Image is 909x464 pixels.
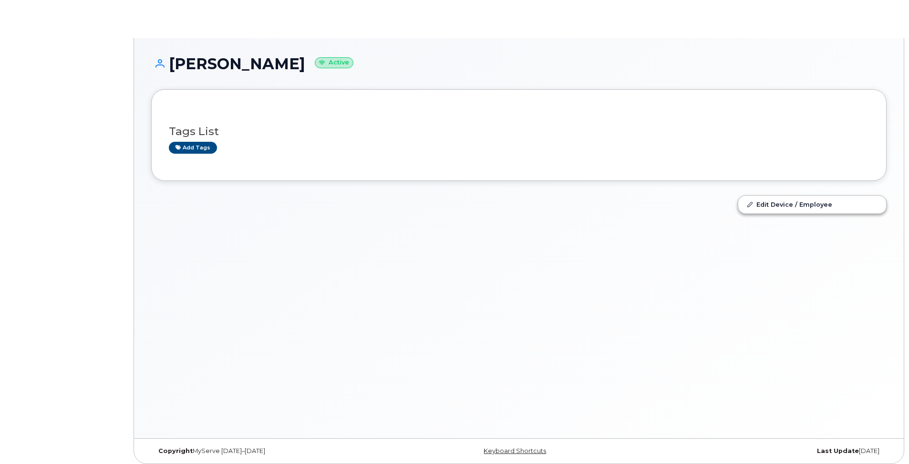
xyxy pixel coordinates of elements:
a: Add tags [169,142,217,154]
strong: Copyright [158,447,193,454]
div: [DATE] [641,447,887,455]
div: MyServe [DATE]–[DATE] [151,447,396,455]
strong: Last Update [817,447,859,454]
h1: [PERSON_NAME] [151,55,887,72]
a: Keyboard Shortcuts [484,447,546,454]
h3: Tags List [169,126,869,137]
small: Active [315,57,353,68]
a: Edit Device / Employee [738,196,886,213]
